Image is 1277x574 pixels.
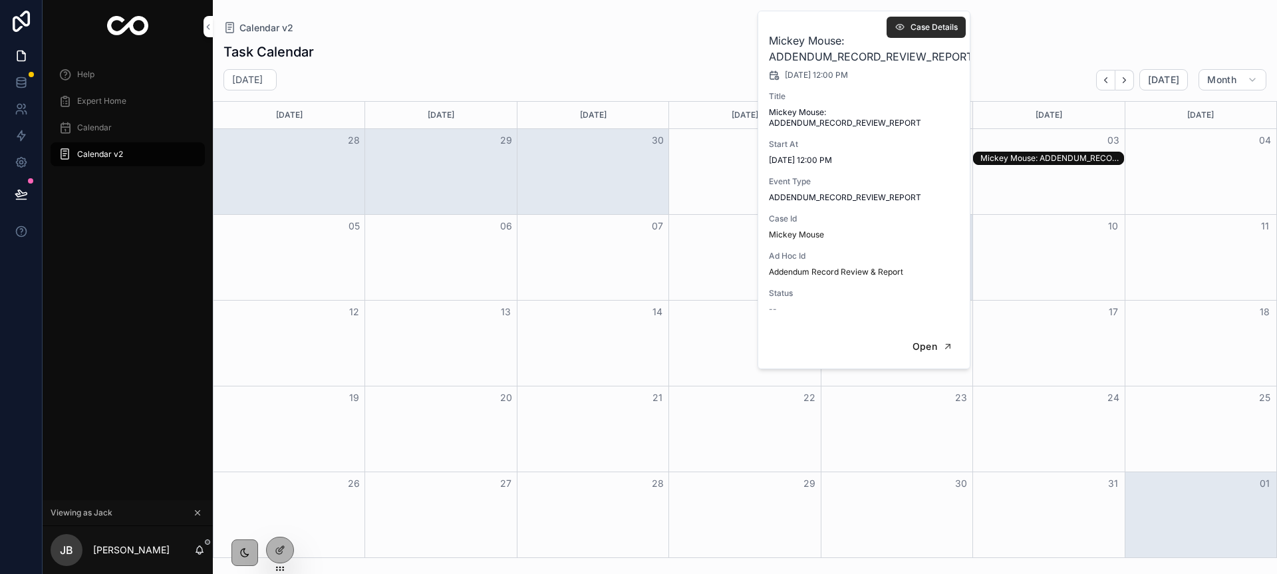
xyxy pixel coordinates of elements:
[769,251,960,261] span: Ad Hoc Id
[51,63,205,86] a: Help
[232,73,263,86] h2: [DATE]
[904,336,962,358] button: Open
[223,21,293,35] a: Calendar v2
[215,102,362,128] div: [DATE]
[1105,476,1121,492] button: 31
[1105,218,1121,234] button: 10
[1127,102,1274,128] div: [DATE]
[980,152,1123,164] div: Mickey Mouse: ADDENDUM_RECORD_REVIEW_REPORT
[60,542,73,558] span: JB
[769,107,960,128] span: Mickey Mouse: ADDENDUM_RECORD_REVIEW_REPORT
[1257,390,1273,406] button: 25
[77,149,123,160] span: Calendar v2
[346,304,362,320] button: 12
[801,476,817,492] button: 29
[51,142,205,166] a: Calendar v2
[1148,74,1179,86] span: [DATE]
[911,22,958,33] span: Case Details
[1257,476,1273,492] button: 01
[346,390,362,406] button: 19
[107,16,149,37] img: App logo
[346,218,362,234] button: 05
[913,341,937,353] span: Open
[1115,70,1134,90] button: Next
[769,155,960,166] span: [DATE] 12:00 PM
[650,390,666,406] button: 21
[213,101,1277,558] div: Month View
[498,390,514,406] button: 20
[346,132,362,148] button: 28
[769,139,960,150] span: Start At
[650,132,666,148] button: 30
[1199,69,1266,90] button: Month
[980,153,1123,164] div: Mickey Mouse: ADDENDUM_RECORD_REVIEW_REPORT
[1257,218,1273,234] button: 11
[77,69,94,80] span: Help
[1105,132,1121,148] button: 03
[785,70,848,80] span: [DATE] 12:00 PM
[367,102,514,128] div: [DATE]
[77,96,126,106] span: Expert Home
[51,507,112,518] span: Viewing as Jack
[769,214,960,224] span: Case Id
[769,91,960,102] span: Title
[769,176,960,187] span: Event Type
[519,102,666,128] div: [DATE]
[650,218,666,234] button: 07
[769,288,960,299] span: Status
[51,89,205,113] a: Expert Home
[1139,69,1188,90] button: [DATE]
[650,476,666,492] button: 28
[769,304,777,315] span: --
[671,102,818,128] div: [DATE]
[769,33,960,65] h2: Mickey Mouse: ADDENDUM_RECORD_REVIEW_REPORT
[1207,74,1236,86] span: Month
[1257,304,1273,320] button: 18
[498,476,514,492] button: 27
[887,17,966,38] button: Case Details
[769,192,960,203] span: ADDENDUM_RECORD_REVIEW_REPORT
[346,476,362,492] button: 26
[43,53,213,184] div: scrollable content
[1105,304,1121,320] button: 17
[975,102,1122,128] div: [DATE]
[769,229,824,240] a: Mickey Mouse
[498,132,514,148] button: 29
[801,390,817,406] button: 22
[1105,390,1121,406] button: 24
[1257,132,1273,148] button: 04
[953,476,969,492] button: 30
[239,21,293,35] span: Calendar v2
[93,543,170,557] p: [PERSON_NAME]
[51,116,205,140] a: Calendar
[1096,70,1115,90] button: Back
[650,304,666,320] button: 14
[498,218,514,234] button: 06
[77,122,112,133] span: Calendar
[223,43,314,61] h1: Task Calendar
[953,390,969,406] button: 23
[769,267,903,277] a: Addendum Record Review & Report
[498,304,514,320] button: 13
